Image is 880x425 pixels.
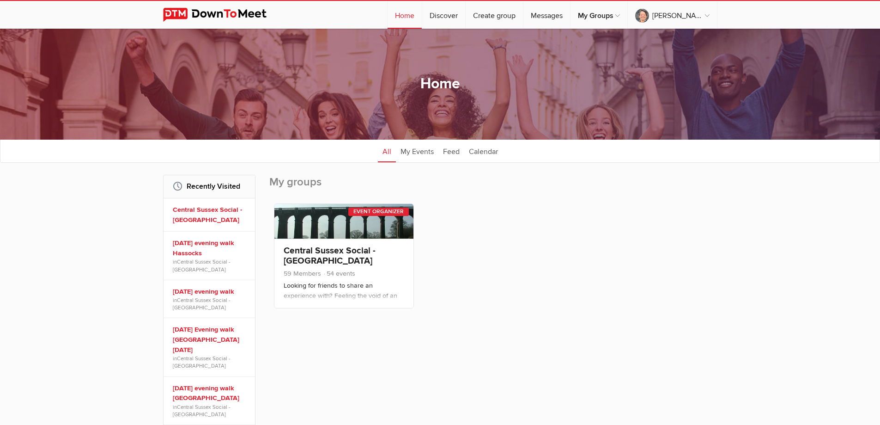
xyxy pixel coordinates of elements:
[378,139,396,162] a: All
[523,1,570,29] a: Messages
[173,238,249,258] a: [DATE] evening walk Hassocks
[284,281,404,327] p: Looking for friends to share an experience with? Feeling the void of an empty nest? Would like co...
[163,8,281,22] img: DownToMeet
[173,404,230,418] a: Central Sussex Social - [GEOGRAPHIC_DATA]
[173,259,230,272] a: Central Sussex Social - [GEOGRAPHIC_DATA]
[396,139,438,162] a: My Events
[173,296,249,311] span: in
[173,325,249,355] a: [DATE] Evening walk [GEOGRAPHIC_DATA] [DATE]
[422,1,465,29] a: Discover
[420,74,460,94] h1: Home
[438,139,464,162] a: Feed
[173,355,249,370] span: in
[173,258,249,273] span: in
[628,1,717,29] a: [PERSON_NAME]
[466,1,523,29] a: Create group
[173,205,249,225] a: Central Sussex Social - [GEOGRAPHIC_DATA]
[284,270,321,277] span: 59 Members
[269,175,717,199] h2: My groups
[173,297,230,311] a: Central Sussex Social - [GEOGRAPHIC_DATA]
[173,403,249,418] span: in
[388,1,422,29] a: Home
[348,208,409,216] div: Event Organizer
[570,1,627,29] a: My Groups
[173,175,246,197] h2: Recently Visited
[173,355,230,369] a: Central Sussex Social - [GEOGRAPHIC_DATA]
[323,270,355,277] span: 54 events
[464,139,503,162] a: Calendar
[284,245,376,266] a: Central Sussex Social - [GEOGRAPHIC_DATA]
[173,383,249,403] a: [DATE] evening walk [GEOGRAPHIC_DATA]
[173,287,249,297] a: [DATE] evening walk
